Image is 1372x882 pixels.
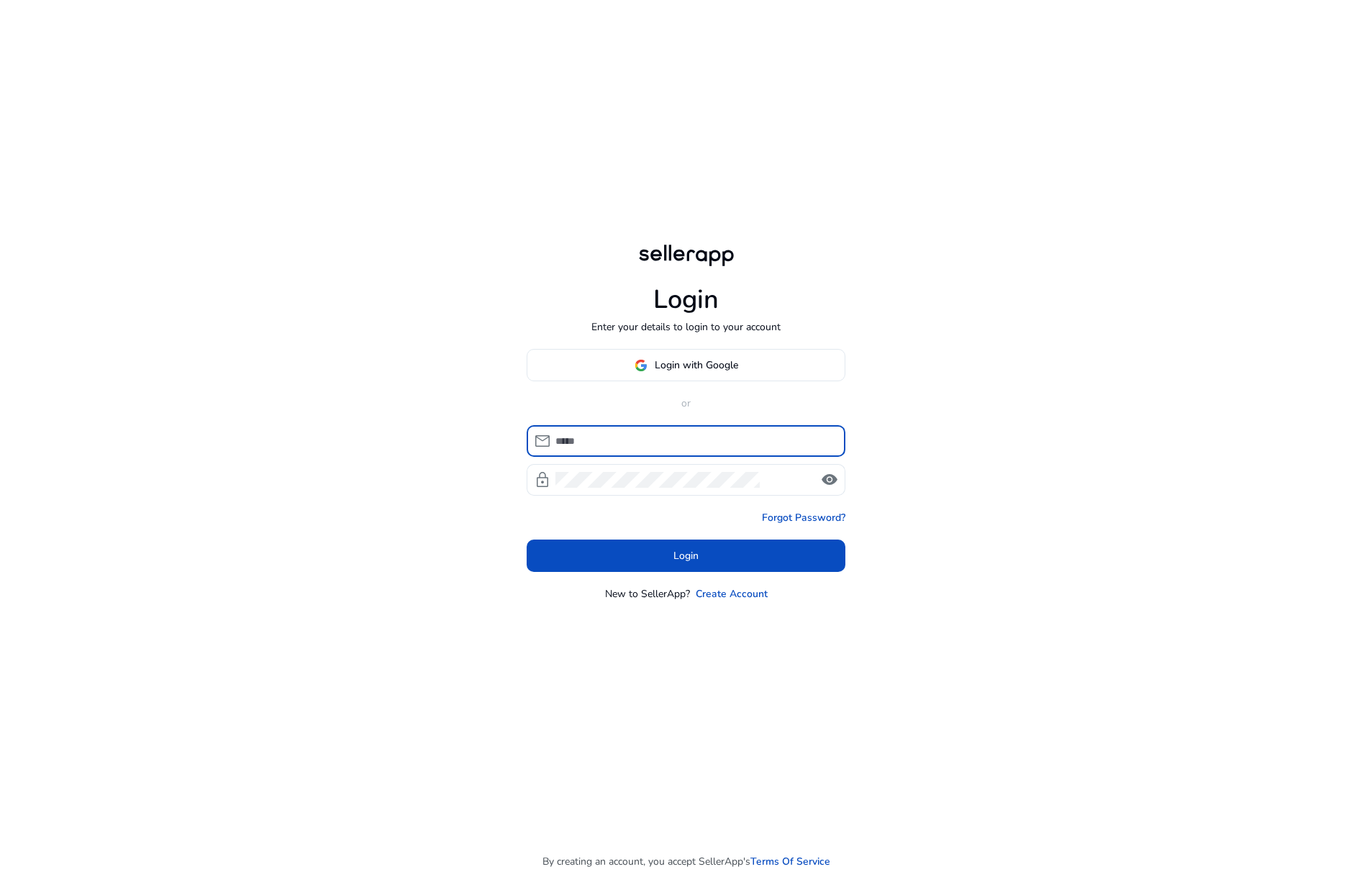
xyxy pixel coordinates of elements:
[527,396,845,411] p: or
[534,471,551,488] span: lock
[534,432,551,450] span: mail
[750,854,830,869] a: Terms Of Service
[591,319,781,335] p: Enter your details to login to your account
[673,548,699,563] span: Login
[605,586,690,601] p: New to SellerApp?
[653,284,719,315] h1: Login
[635,359,648,372] img: google-logo.svg
[527,540,845,572] button: Login
[821,471,838,488] span: visibility
[696,586,768,601] a: Create Account
[762,510,845,525] a: Forgot Password?
[527,349,845,381] button: Login with Google
[655,358,738,373] span: Login with Google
